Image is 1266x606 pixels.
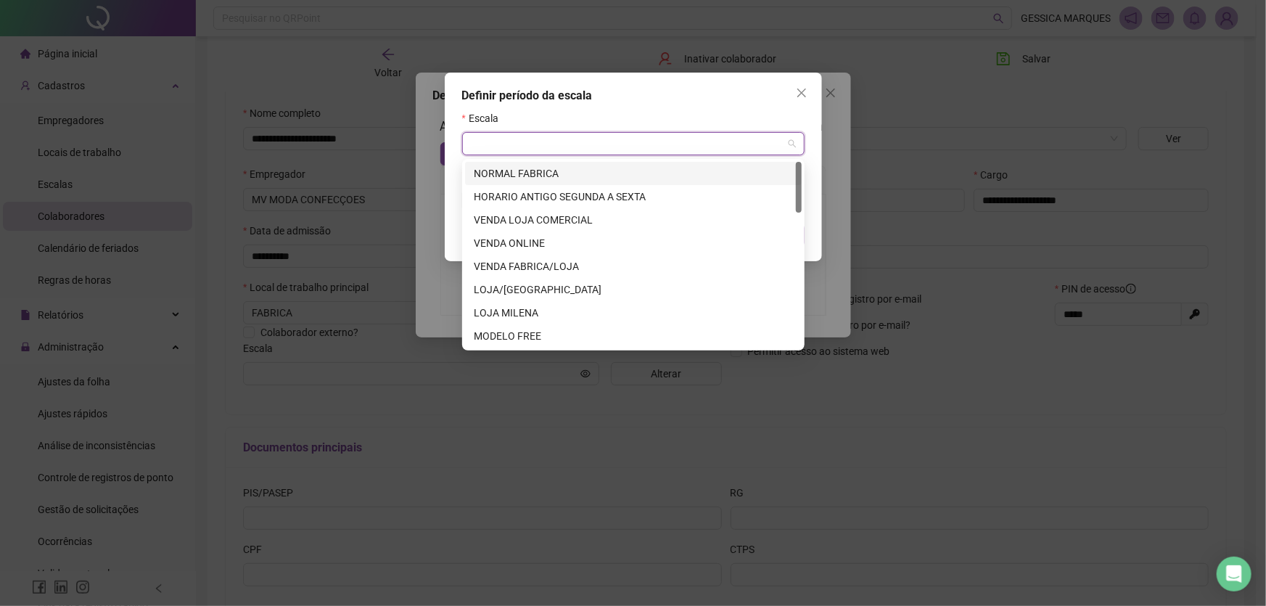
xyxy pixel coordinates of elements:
div: LOJA MILENA [465,301,802,324]
div: LOJA MILENA [474,305,793,321]
div: NORMAL FABRICA [465,162,802,185]
div: HORARIO ANTIGO SEGUNDA A SEXTA [474,189,793,205]
div: LOJA/MILENA [465,278,802,301]
span: close [796,87,807,99]
div: VENDA ONLINE [474,235,793,251]
div: LOJA/[GEOGRAPHIC_DATA] [474,282,793,298]
div: MODELO FREE [474,328,793,344]
div: VENDA ONLINE [465,232,802,255]
button: Close [790,81,813,105]
div: Open Intercom Messenger [1217,557,1251,591]
div: VENDA LOJA COMERCIAL [465,208,802,232]
div: MODELO FREE [465,324,802,348]
div: VENDA FABRICA/LOJA [474,258,793,274]
div: NORMAL FABRICA [474,165,793,181]
div: HORARIO ANTIGO SEGUNDA A SEXTA [465,185,802,208]
div: VENDA FABRICA/LOJA [465,255,802,278]
div: VENDA LOJA COMERCIAL [474,212,793,228]
label: Escala [462,110,508,126]
div: Definir período da escala [462,87,805,105]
